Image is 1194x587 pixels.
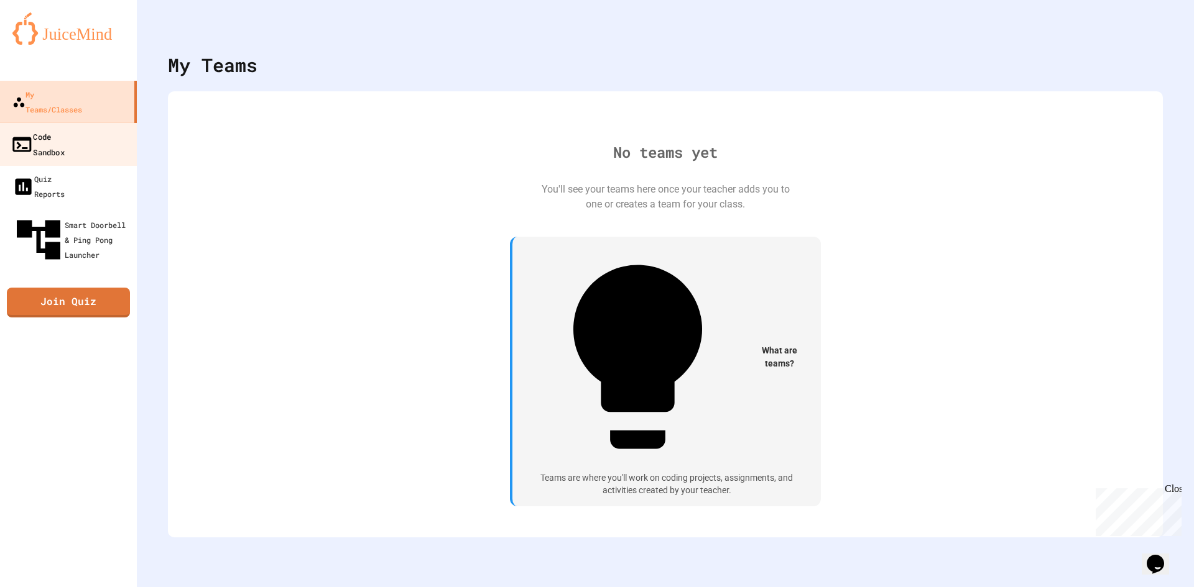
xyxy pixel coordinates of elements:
div: Code Sandbox [11,129,65,159]
div: My Teams/Classes [12,87,82,117]
img: logo-orange.svg [12,12,124,45]
div: Smart Doorbell & Ping Pong Launcher [12,214,132,266]
div: Quiz Reports [12,171,65,201]
a: Join Quiz [7,288,130,317]
iframe: chat widget [1142,537,1182,575]
div: No teams yet [613,141,718,163]
div: Teams are where you'll work on coding projects, assignments, and activities created by your teacher. [527,472,806,496]
div: My Teams [168,51,257,79]
div: Chat with us now!Close [5,5,86,79]
iframe: chat widget [1091,483,1182,536]
span: What are teams? [753,344,806,370]
div: You'll see your teams here once your teacher adds you to one or creates a team for your class. [541,182,790,212]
